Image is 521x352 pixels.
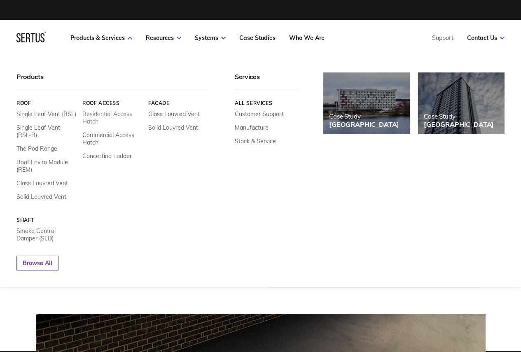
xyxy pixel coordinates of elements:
a: Glass Louvred Vent [16,179,68,187]
a: Support [432,34,453,42]
a: Case Study[GEOGRAPHIC_DATA] [323,72,410,134]
a: Resources [146,34,181,42]
a: Roof [16,100,76,106]
div: [GEOGRAPHIC_DATA] [424,120,494,128]
a: The Pod Range [16,145,57,152]
a: All services [235,100,299,106]
a: Roof Access [82,100,142,106]
a: Manufacture [235,124,269,131]
a: Smoke Control Damper (SLD) [16,227,76,242]
a: Case Study[GEOGRAPHIC_DATA] [418,72,505,134]
div: [GEOGRAPHIC_DATA] [329,120,399,128]
div: Products [16,72,208,89]
a: Stock & Service [235,138,276,145]
a: Residential Access Hatch [82,110,142,125]
a: Browse All [16,256,58,270]
a: Single Leaf Vent (RSL-R) [16,124,76,139]
div: Case Study [329,112,399,120]
a: Commercial Access Hatch [82,131,142,146]
a: Case Studies [239,34,276,42]
a: Shaft [16,217,76,223]
a: Solid Louvred Vent [148,124,198,131]
a: Systems [195,34,226,42]
a: Products & Services [70,34,132,42]
div: Case Study [424,112,494,120]
div: Services [235,72,299,89]
a: Contact Us [467,34,505,42]
a: Concertina Ladder [82,152,132,160]
a: Roof Enviro Module (REM) [16,159,76,173]
a: Customer Support [235,110,284,118]
a: Solid Louvred Vent [16,193,66,200]
a: Who We Are [289,34,325,42]
a: Single Leaf Vent (RSL) [16,110,76,118]
a: Facade [148,100,208,106]
a: Glass Louvred Vent [148,110,200,118]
